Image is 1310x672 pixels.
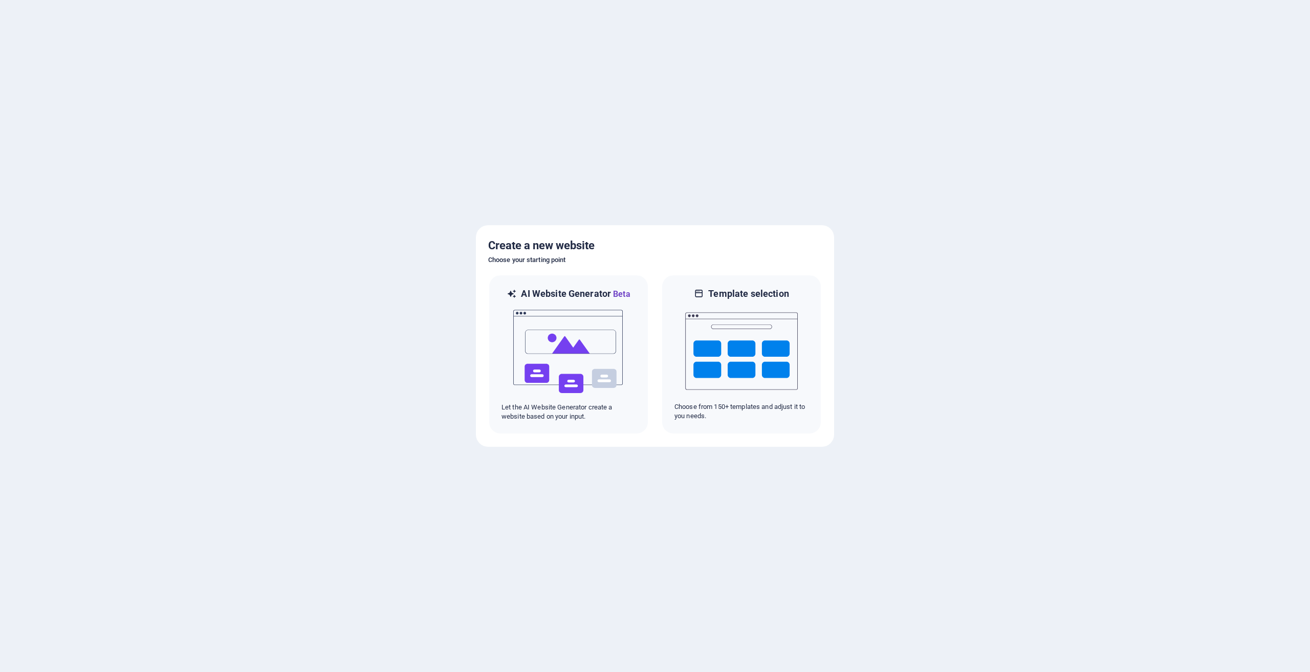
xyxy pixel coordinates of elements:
p: Choose from 150+ templates and adjust it to you needs. [674,402,809,421]
p: Let the AI Website Generator create a website based on your input. [501,403,636,421]
span: Beta [611,289,630,299]
img: ai [512,300,625,403]
h6: AI Website Generator [521,288,630,300]
div: Template selectionChoose from 150+ templates and adjust it to you needs. [661,274,822,435]
h5: Create a new website [488,237,822,254]
div: AI Website GeneratorBetaaiLet the AI Website Generator create a website based on your input. [488,274,649,435]
h6: Choose your starting point [488,254,822,266]
h6: Template selection [708,288,789,300]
